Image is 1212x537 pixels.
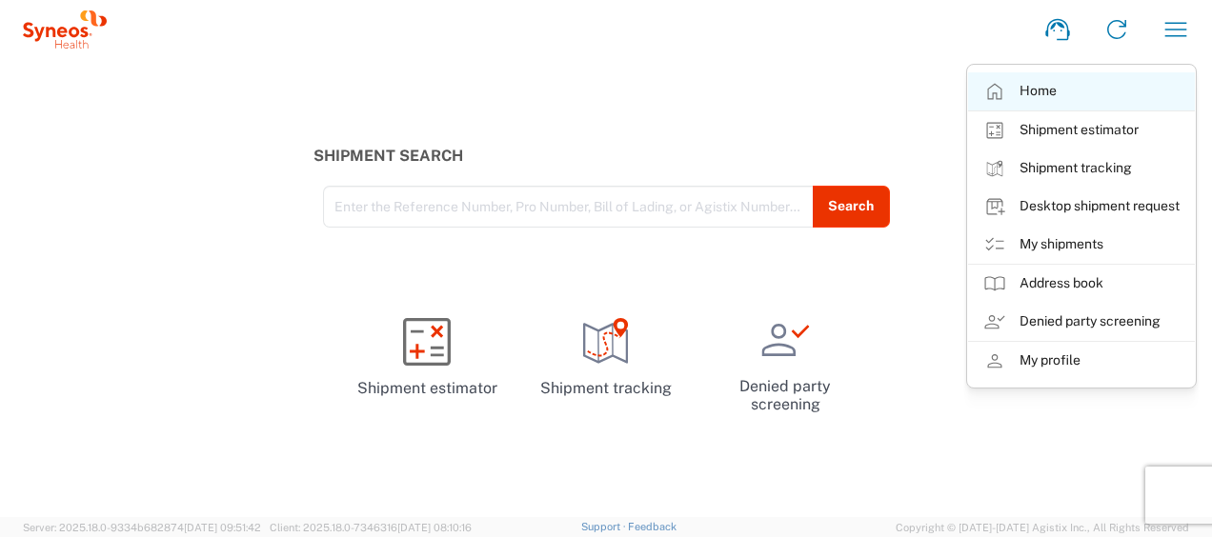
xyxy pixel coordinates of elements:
a: Desktop shipment request [968,188,1195,226]
a: My shipments [968,226,1195,264]
span: Copyright © [DATE]-[DATE] Agistix Inc., All Rights Reserved [896,519,1189,536]
button: Search [813,186,890,228]
a: Denied party screening [968,303,1195,341]
span: Client: 2025.18.0-7346316 [270,522,472,533]
a: Support [581,521,629,532]
a: Home [968,72,1195,110]
h3: Shipment Search [313,147,899,165]
span: Server: 2025.18.0-9334b682874 [23,522,261,533]
a: Shipment estimator [968,111,1195,149]
a: Address book [968,265,1195,303]
span: [DATE] 08:10:16 [397,522,472,533]
span: [DATE] 09:51:42 [184,522,261,533]
a: Denied party screening [703,301,867,429]
a: My profile [968,342,1195,380]
a: Shipment estimator [345,301,509,415]
a: Shipment tracking [968,149,1195,188]
a: Shipment tracking [524,301,688,415]
a: Feedback [628,521,677,532]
